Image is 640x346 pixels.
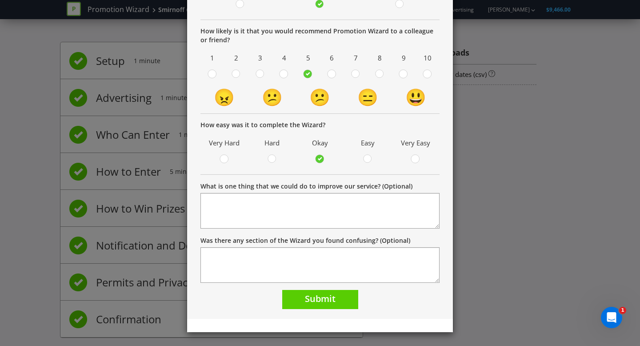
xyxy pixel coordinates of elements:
[418,51,437,65] span: 10
[200,85,248,109] td: 😠
[282,290,358,309] button: Submit
[392,85,440,109] td: 😃
[296,85,344,109] td: 😕
[200,236,410,245] label: Was there any section of the Wizard you found confusing? (Optional)
[203,51,222,65] span: 1
[253,136,292,150] span: Hard
[370,51,390,65] span: 8
[205,136,244,150] span: Very Hard
[344,85,392,109] td: 😑
[305,293,336,305] span: Submit
[322,51,342,65] span: 6
[346,51,366,65] span: 7
[394,51,413,65] span: 9
[200,182,412,191] label: What is one thing that we could do to improve our service? (Optional)
[601,307,622,328] iframe: Intercom live chat
[200,27,440,44] p: How likely is it that you would recommend Promotion Wizard to a colleague or friend?
[300,136,340,150] span: Okay
[348,136,388,150] span: Easy
[619,307,626,314] span: 1
[298,51,318,65] span: 5
[274,51,294,65] span: 4
[200,121,440,129] p: How easy was it to complete the Wizard?
[248,85,296,109] td: 😕
[251,51,270,65] span: 3
[396,136,435,150] span: Very Easy
[227,51,246,65] span: 2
